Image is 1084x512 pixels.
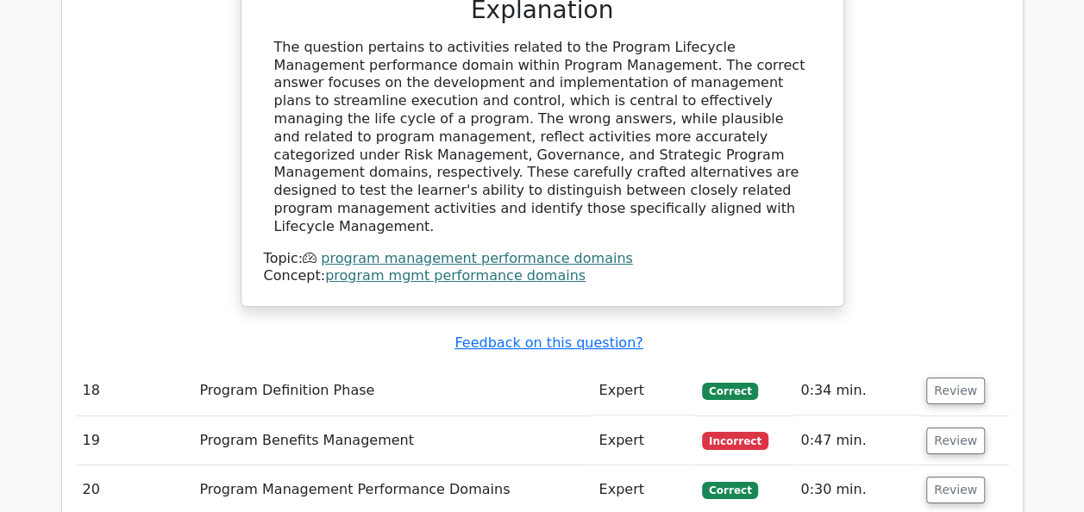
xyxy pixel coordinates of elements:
span: Correct [702,482,758,499]
td: 18 [76,366,193,415]
span: Correct [702,383,758,400]
div: Concept: [264,267,821,285]
button: Review [926,378,985,404]
button: Review [926,428,985,454]
td: Expert [592,416,695,465]
td: 0:34 min. [793,366,919,415]
span: Incorrect [702,432,768,449]
td: Expert [592,366,695,415]
td: 19 [76,416,193,465]
td: Program Benefits Management [192,416,592,465]
div: The question pertains to activities related to the Program Lifecycle Management performance domai... [274,39,811,236]
a: program management performance domains [321,250,632,266]
div: Topic: [264,250,821,268]
button: Review [926,477,985,503]
td: Program Definition Phase [192,366,592,415]
td: 0:47 min. [793,416,919,465]
a: Feedback on this question? [454,334,642,351]
a: program mgmt performance domains [325,267,586,284]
